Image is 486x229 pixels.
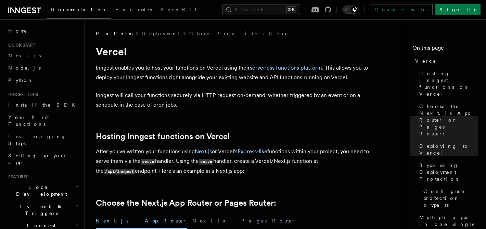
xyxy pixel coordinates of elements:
button: Search...⌘K [222,4,300,15]
span: Setting up your app [8,153,67,165]
span: Home [8,27,27,34]
a: Next.js [5,49,80,62]
a: Express-like [238,148,267,155]
a: Documentation [47,2,111,19]
span: Quick start [5,43,35,48]
a: Node.js [5,62,80,74]
a: Configure protection bypass [421,185,478,211]
a: Python [5,74,80,86]
a: Your first Functions [5,111,80,130]
span: Next.js [8,53,41,58]
a: serverless functions platform [250,64,322,71]
h4: On this page [412,44,478,55]
span: Configure protection bypass [423,188,478,208]
a: Next.js [195,148,212,155]
span: Deploying to Vercel [419,143,478,156]
a: Choose the Next.js App Router or Pages Router: [96,198,276,208]
a: Bypassing Deployment Protection [417,159,478,185]
a: Hosting Inngest functions on Vercel [96,132,230,141]
a: Hosting Inngest functions on Vercel [417,67,478,100]
span: Examples [115,7,152,12]
p: Inngest enables you to host your functions on Vercel using their . This allows you to deploy your... [96,63,370,82]
a: Sign Up [435,4,481,15]
code: /api/inngest [104,169,135,174]
span: Hosting Inngest functions on Vercel [419,70,478,97]
span: Vercel [415,58,439,64]
a: Cloud Providers Setup [189,30,287,37]
button: Local Development [5,181,80,200]
p: Inngest will call your functions securely via HTTP request on-demand, whether triggered by an eve... [96,91,370,110]
a: Install the SDK [5,99,80,111]
span: Install the SDK [8,102,79,108]
h1: Vercel [96,45,370,58]
span: Node.js [8,65,41,71]
span: Your first Functions [8,114,49,127]
span: AgentKit [160,7,196,12]
span: Python [8,77,33,83]
span: Platform [96,30,132,37]
button: Toggle dark mode [342,5,359,14]
button: Events & Triggers [5,200,80,219]
span: Local Development [5,184,75,197]
span: Features [5,174,28,180]
span: Leveraging Steps [8,134,66,146]
code: serve [199,159,213,165]
a: Setting up your app [5,149,80,169]
button: Next.js - Pages Router [192,213,296,229]
a: Leveraging Steps [5,130,80,149]
span: Documentation [51,7,107,12]
a: Vercel [412,55,478,67]
span: Choose the Next.js App Router or Pages Router: [419,103,478,137]
a: Choose the Next.js App Router or Pages Router: [417,100,478,140]
span: Inngest tour [5,92,38,97]
a: Home [5,25,80,37]
a: Deploying to Vercel [417,140,478,159]
a: Contact sales [370,4,433,15]
span: Events & Triggers [5,203,75,217]
p: After you've written your functions using or Vercel's functions within your project, you need to ... [96,147,370,176]
kbd: ⌘K [286,6,296,13]
button: Next.js - App Router [96,213,187,229]
a: Deployment [142,30,180,37]
code: serve [141,159,155,165]
a: Examples [111,2,156,19]
a: AgentKit [156,2,201,19]
span: Bypassing Deployment Protection [419,162,478,182]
